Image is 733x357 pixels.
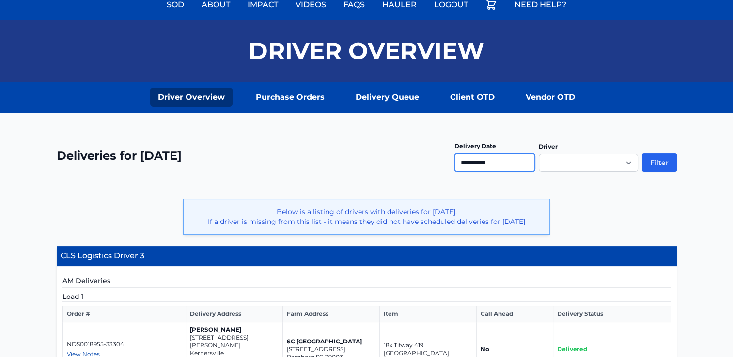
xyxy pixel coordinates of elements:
[287,338,375,345] p: SC [GEOGRAPHIC_DATA]
[57,148,182,164] h2: Deliveries for [DATE]
[191,207,542,226] p: Below is a listing of drivers with deliveries for [DATE]. If a driver is missing from this list -...
[518,88,583,107] a: Vendor OTD
[481,345,489,353] strong: No
[190,334,279,349] p: [STREET_ADDRESS][PERSON_NAME]
[62,276,671,288] h5: AM Deliveries
[190,326,279,334] p: [PERSON_NAME]
[62,292,671,302] h5: Load 1
[454,142,496,149] label: Delivery Date
[442,88,502,107] a: Client OTD
[287,345,375,353] p: [STREET_ADDRESS]
[348,88,427,107] a: Delivery Queue
[476,306,553,322] th: Call Ahead
[62,306,186,322] th: Order #
[379,306,476,322] th: Item
[67,341,182,348] p: NDS0018955-33304
[539,143,558,150] label: Driver
[557,345,587,353] span: Delivered
[248,88,332,107] a: Purchase Orders
[249,39,484,62] h1: Driver Overview
[282,306,379,322] th: Farm Address
[553,306,655,322] th: Delivery Status
[57,246,677,266] h4: CLS Logistics Driver 3
[186,306,282,322] th: Delivery Address
[642,153,677,172] button: Filter
[150,88,233,107] a: Driver Overview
